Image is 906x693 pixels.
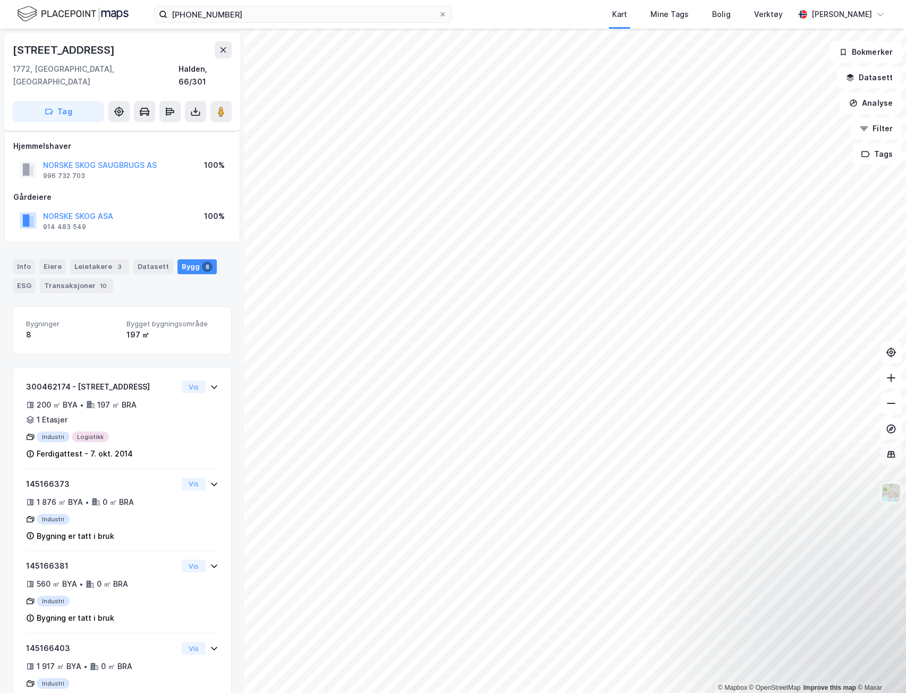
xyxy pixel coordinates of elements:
[37,578,77,590] div: 560 ㎡ BYA
[70,259,129,274] div: Leietakere
[167,6,438,22] input: Søk på adresse, matrikkel, gårdeiere, leietakere eller personer
[43,172,85,180] div: 996 732 703
[97,399,137,411] div: 197 ㎡ BRA
[26,319,118,328] span: Bygninger
[204,210,225,223] div: 100%
[26,642,177,655] div: 145166403
[803,684,856,691] a: Improve this map
[13,101,104,122] button: Tag
[830,41,902,63] button: Bokmerker
[837,67,902,88] button: Datasett
[650,8,689,21] div: Mine Tags
[103,496,134,509] div: 0 ㎡ BRA
[182,642,206,655] button: Vis
[182,478,206,491] button: Vis
[43,223,86,231] div: 914 483 549
[811,8,872,21] div: [PERSON_NAME]
[612,8,627,21] div: Kart
[79,580,83,588] div: •
[13,63,179,88] div: 1772, [GEOGRAPHIC_DATA], [GEOGRAPHIC_DATA]
[718,684,747,691] a: Mapbox
[881,483,901,503] img: Z
[98,281,109,291] div: 10
[182,381,206,393] button: Vis
[26,478,177,491] div: 145166373
[13,191,231,204] div: Gårdeiere
[712,8,731,21] div: Bolig
[37,399,78,411] div: 200 ㎡ BYA
[40,278,113,293] div: Transaksjoner
[39,259,66,274] div: Eiere
[126,328,218,341] div: 197 ㎡
[26,328,118,341] div: 8
[13,278,36,293] div: ESG
[182,560,206,572] button: Vis
[101,660,132,673] div: 0 ㎡ BRA
[202,261,213,272] div: 8
[97,578,128,590] div: 0 ㎡ BRA
[80,401,84,409] div: •
[754,8,783,21] div: Verktøy
[37,447,133,460] div: Ferdigattest - 7. okt. 2014
[840,92,902,114] button: Analyse
[13,41,117,58] div: [STREET_ADDRESS]
[13,259,35,274] div: Info
[37,530,114,543] div: Bygning er tatt i bruk
[851,118,902,139] button: Filter
[26,381,177,393] div: 300462174 - [STREET_ADDRESS]
[26,560,177,572] div: 145166381
[177,259,217,274] div: Bygg
[852,143,902,165] button: Tags
[85,498,89,506] div: •
[37,496,83,509] div: 1 876 ㎡ BYA
[749,684,801,691] a: OpenStreetMap
[126,319,218,328] span: Bygget bygningsområde
[37,413,67,426] div: 1 Etasjer
[179,63,232,88] div: Halden, 66/301
[13,140,231,153] div: Hjemmelshaver
[133,259,173,274] div: Datasett
[114,261,125,272] div: 3
[83,662,88,671] div: •
[17,5,129,23] img: logo.f888ab2527a4732fd821a326f86c7f29.svg
[204,159,225,172] div: 100%
[37,660,81,673] div: 1 917 ㎡ BYA
[37,612,114,624] div: Bygning er tatt i bruk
